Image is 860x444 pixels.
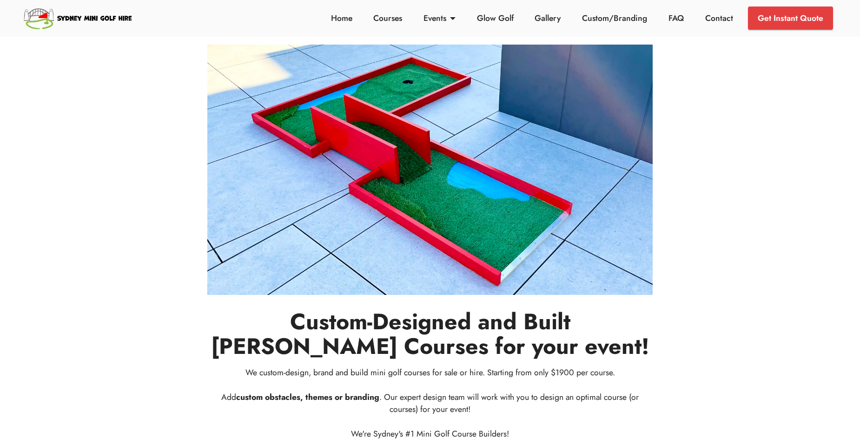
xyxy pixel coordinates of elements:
[702,12,735,24] a: Contact
[22,5,134,32] img: Sydney Mini Golf Hire
[580,12,650,24] a: Custom/Branding
[207,366,653,440] p: We custom-design, brand and build mini golf courses for sale or hire. Starting from only $1900 pe...
[421,12,458,24] a: Events
[207,45,653,295] img: Custom Themed Mini Golf Courses building Australia
[328,12,355,24] a: Home
[474,12,516,24] a: Glow Golf
[371,12,405,24] a: Courses
[211,306,649,362] strong: Custom-Designed and Built [PERSON_NAME] Courses for your event!
[666,12,687,24] a: FAQ
[748,7,833,30] a: Get Instant Quote
[532,12,563,24] a: Gallery
[236,391,379,403] strong: custom obstacles, themes or branding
